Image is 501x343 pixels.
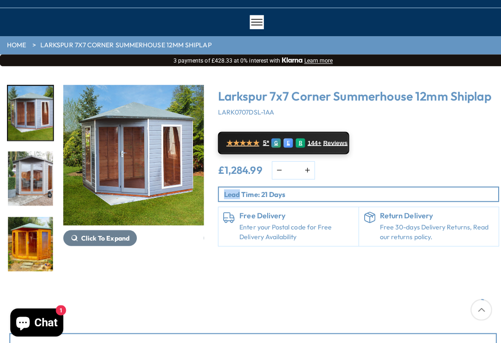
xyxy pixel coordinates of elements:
a: HOME [7,41,26,50]
img: 7x7_8x8Larkspur_200x200.jpg [8,215,52,269]
span: Click To Expand [80,232,128,240]
a: Enter your Postal code for Free Delivery Availability [237,221,350,239]
img: Larkspur 7x7 Corner Summerhouse 12mm Shiplap [63,84,202,223]
span: ★★★★★ [224,137,257,146]
span: LARK0707DSL-1AA [216,107,271,115]
span: 144+ [304,138,318,146]
p: Lead Time: 21 Days [222,188,493,197]
span: Reviews [320,138,344,146]
button: Click To Expand [63,228,135,244]
img: 7x7_8x8Larkspur_2_200x200.jpg [8,85,52,139]
div: G [269,137,278,146]
img: 7x7_8x8Larkspur_4_200x200.jpg [8,150,52,204]
div: E [281,137,290,146]
h3: Larkspur 7x7 Corner Summerhouse 12mm Shiplap [216,89,494,102]
a: ★★★★★ 5* G E R 144+ Reviews [216,131,346,153]
a: Larkspur 7x7 Corner Summerhouse 12mm Shiplap [40,41,209,50]
div: 1 / 15 [7,84,53,140]
div: R [293,137,302,146]
div: 1 / 15 [63,84,202,270]
p: Free 30-days Delivery Returns, Read our returns policy. [376,221,489,239]
div: 2 / 15 [7,149,53,205]
div: 3 / 15 [7,214,53,270]
h6: Free Delivery [237,210,350,218]
h6: Return Delivery [376,210,489,218]
ins: £1,284.99 [216,164,260,174]
inbox-online-store-chat: Shopify online store chat [7,305,65,336]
